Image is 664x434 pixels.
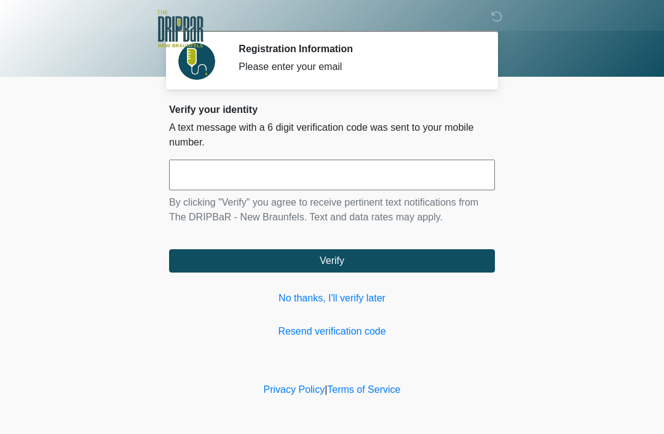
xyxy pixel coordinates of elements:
[169,249,495,273] button: Verify
[169,291,495,306] a: No thanks, I'll verify later
[239,60,476,74] div: Please enter your email
[264,384,325,395] a: Privacy Policy
[178,43,215,80] img: Agent Avatar
[169,104,495,115] h2: Verify your identity
[169,195,495,225] p: By clicking "Verify" you agree to receive pertinent text notifications from The DRIPBaR - New Bra...
[325,384,327,395] a: |
[327,384,400,395] a: Terms of Service
[169,324,495,339] a: Resend verification code
[157,9,204,49] img: The DRIPBaR - New Braunfels Logo
[169,120,495,150] p: A text message with a 6 digit verification code was sent to your mobile number.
